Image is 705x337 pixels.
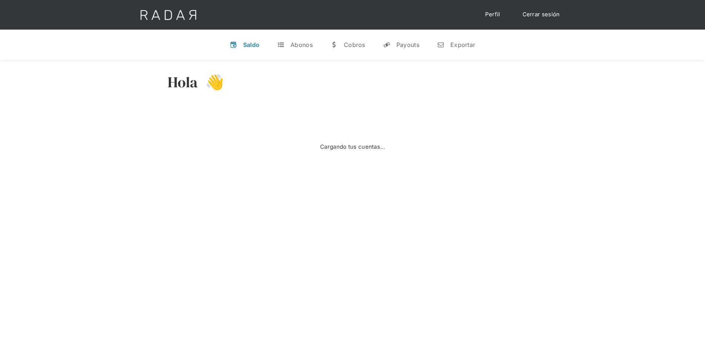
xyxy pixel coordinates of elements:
div: Exportar [450,41,475,48]
h3: 👋 [198,73,224,91]
div: Cobros [344,41,365,48]
div: Payouts [396,41,419,48]
div: t [277,41,285,48]
a: Cerrar sesión [515,7,567,22]
div: Cargando tus cuentas... [320,143,385,151]
div: y [383,41,390,48]
div: Abonos [291,41,313,48]
div: w [330,41,338,48]
h3: Hola [168,73,198,91]
div: n [437,41,444,48]
div: Saldo [243,41,260,48]
div: v [230,41,237,48]
a: Perfil [478,7,508,22]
